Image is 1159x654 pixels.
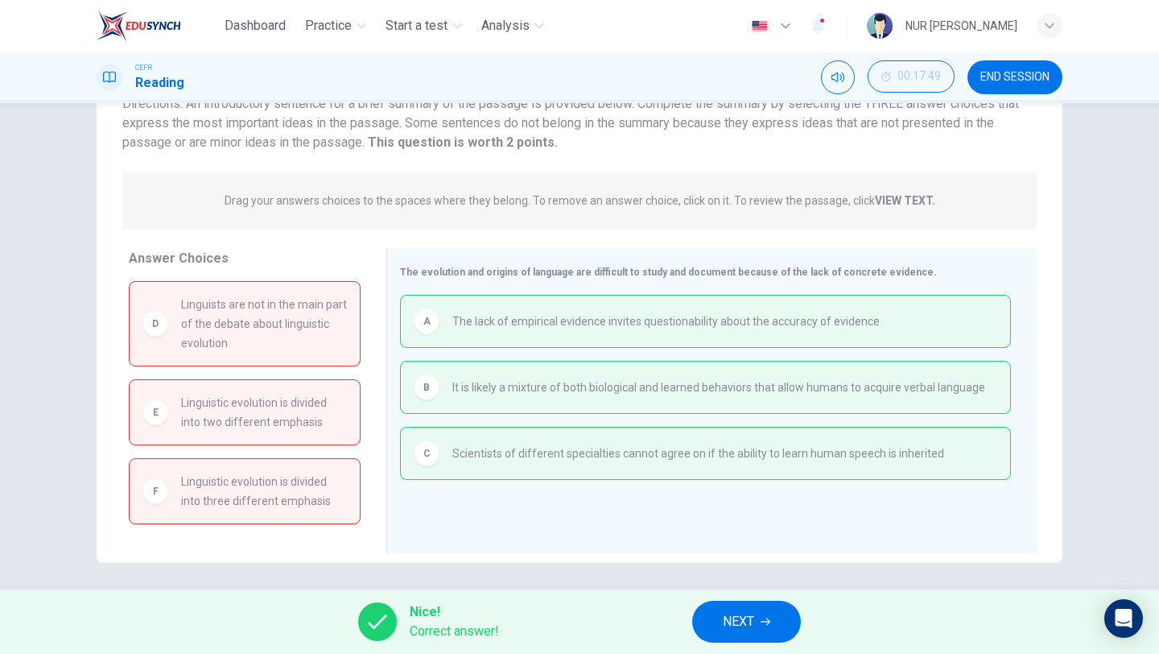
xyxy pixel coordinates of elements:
span: 00:17:49 [897,70,941,83]
img: en [749,20,769,32]
div: C [414,441,439,466]
div: F [142,478,168,504]
span: The lack of empirical evidence invites questionability about the accuracy of evidence [452,312,880,331]
span: Dashboard [225,16,286,35]
span: Analysis [481,16,530,35]
button: Analysis [475,11,551,40]
div: Hide [868,60,955,94]
span: It is likely a mixture of both biological and learned behaviors that allow humans to acquire verb... [452,378,985,397]
button: 00:17:49 [868,60,955,93]
span: Linguistic evolution is divided into two different emphasis [181,393,347,432]
div: Mute [821,60,855,94]
img: EduSynch logo [97,10,181,42]
span: Directions: An introductory sentence for a brief summary of the passage is provided below. Comple... [122,96,1019,150]
button: Dashboard [218,11,292,40]
h1: Reading [135,73,184,93]
div: D [142,311,168,337]
span: The evolution and origins of language are difficult to study and document because of the lack of ... [400,267,937,278]
button: NEXT [692,601,801,643]
div: NUR [PERSON_NAME] [905,16,1017,35]
span: Practice [305,16,352,35]
span: NEXT [723,611,754,633]
div: A [414,308,439,334]
span: Answer Choices [129,250,229,266]
div: B [414,375,439,400]
button: Start a test [379,11,468,40]
strong: VIEW TEXT. [875,194,935,207]
span: Start a test [386,16,448,35]
p: Drag your answers choices to the spaces where they belong. To remove an answer choice, click on i... [225,194,935,207]
span: Nice! [410,602,499,622]
span: CEFR [135,62,152,73]
a: EduSynch logo [97,10,218,42]
button: END SESSION [967,60,1062,94]
span: Linguists are not in the main part of the debate about linguistic evolution [181,295,347,353]
div: E [142,399,168,425]
div: Open Intercom Messenger [1104,599,1143,638]
img: Profile picture [867,13,893,39]
span: Linguistic evolution is divided into three different emphasis [181,472,347,511]
button: Practice [299,11,373,40]
span: END SESSION [980,71,1050,84]
strong: This question is worth 2 points. [365,135,558,150]
span: Correct answer! [410,622,499,641]
span: Scientists of different specialties cannot agree on if the ability to learn human speech is inher... [452,444,944,463]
